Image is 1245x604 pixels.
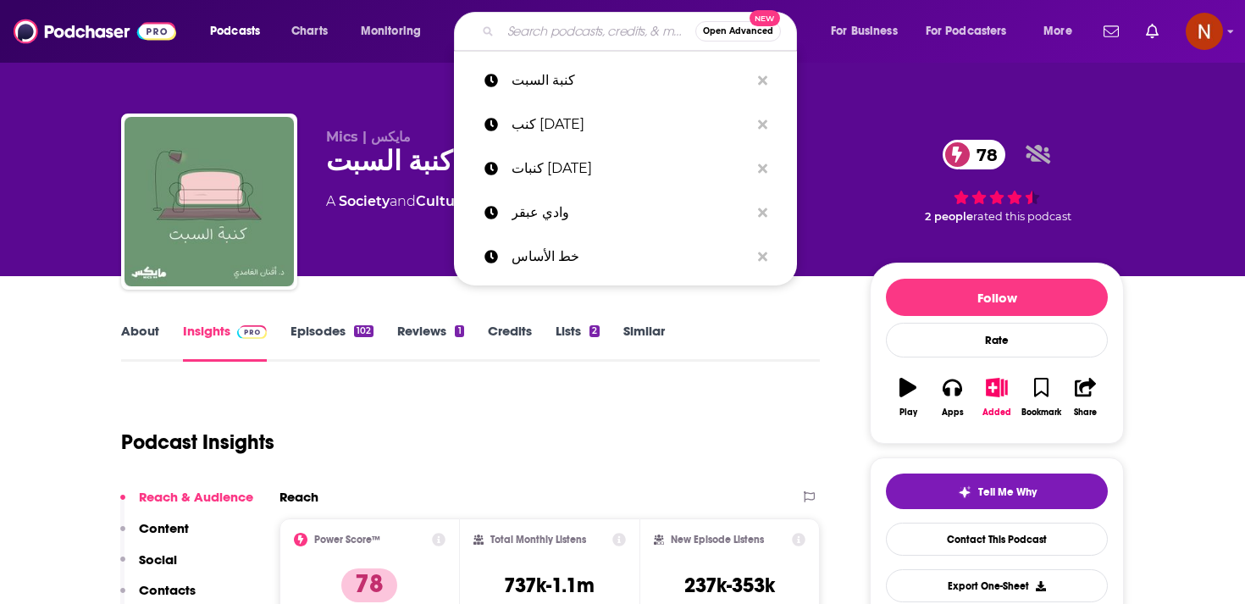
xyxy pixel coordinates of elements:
[454,103,797,147] a: كنب [DATE]
[210,19,260,43] span: Podcasts
[556,323,600,362] a: Lists2
[1032,18,1093,45] button: open menu
[455,325,463,337] div: 1
[960,140,1006,169] span: 78
[290,323,373,362] a: Episodes102
[973,210,1071,223] span: rated this podcast
[1186,13,1223,50] button: Show profile menu
[504,573,595,598] h3: 737k-1.1m
[623,323,665,362] a: Similar
[886,523,1108,556] a: Contact This Podcast
[703,27,773,36] span: Open Advanced
[354,325,373,337] div: 102
[926,19,1007,43] span: For Podcasters
[1021,407,1061,418] div: Bookmark
[326,129,411,145] span: Mics | مايكس
[416,193,469,209] a: Culture
[886,367,930,428] button: Play
[390,193,416,209] span: and
[943,140,1006,169] a: 78
[488,323,532,362] a: Credits
[958,485,971,499] img: tell me why sparkle
[397,323,463,362] a: Reviews1
[695,21,781,42] button: Open AdvancedNew
[886,474,1108,509] button: tell me why sparkleTell Me Why
[886,323,1108,357] div: Rate
[671,534,764,546] h2: New Episode Listens
[819,18,919,45] button: open menu
[684,573,775,598] h3: 237k-353k
[139,520,189,536] p: Content
[886,569,1108,602] button: Export One-Sheet
[280,18,338,45] a: Charts
[930,367,974,428] button: Apps
[339,193,390,209] a: Society
[120,520,189,551] button: Content
[942,407,964,418] div: Apps
[198,18,282,45] button: open menu
[750,10,780,26] span: New
[1186,13,1223,50] span: Logged in as AdelNBM
[454,58,797,103] a: كنبة السبت
[1043,19,1072,43] span: More
[341,568,397,602] p: 78
[326,191,523,212] div: A podcast
[1019,367,1063,428] button: Bookmark
[139,551,177,568] p: Social
[512,103,750,147] p: كنب السبت
[139,489,253,505] p: Reach & Audience
[279,489,318,505] h2: Reach
[899,407,917,418] div: Play
[1139,17,1165,46] a: Show notifications dropdown
[982,407,1011,418] div: Added
[886,279,1108,316] button: Follow
[361,19,421,43] span: Monitoring
[454,191,797,235] a: وادي عبقر
[512,58,750,103] p: كنبة السبت
[314,534,380,546] h2: Power Score™
[512,191,750,235] p: وادي عبقر
[1097,17,1126,46] a: Show notifications dropdown
[470,12,813,51] div: Search podcasts, credits, & more...
[349,18,443,45] button: open menu
[925,210,973,223] span: 2 people
[120,551,177,583] button: Social
[501,18,695,45] input: Search podcasts, credits, & more...
[870,129,1124,234] div: 78 2 peoplerated this podcast
[1186,13,1223,50] img: User Profile
[490,534,586,546] h2: Total Monthly Listens
[121,323,159,362] a: About
[978,485,1037,499] span: Tell Me Why
[454,235,797,279] a: خط الأساس
[831,19,898,43] span: For Business
[14,15,176,47] img: Podchaser - Follow, Share and Rate Podcasts
[589,325,600,337] div: 2
[975,367,1019,428] button: Added
[139,582,196,598] p: Contacts
[183,323,267,362] a: InsightsPodchaser Pro
[1074,407,1097,418] div: Share
[121,429,274,455] h1: Podcast Insights
[1064,367,1108,428] button: Share
[454,147,797,191] a: كنبات [DATE]
[512,147,750,191] p: كنبات السبت
[237,325,267,339] img: Podchaser Pro
[512,235,750,279] p: خط الأساس
[915,18,1032,45] button: open menu
[291,19,328,43] span: Charts
[120,489,253,520] button: Reach & Audience
[125,117,294,286] img: كنبة السبت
